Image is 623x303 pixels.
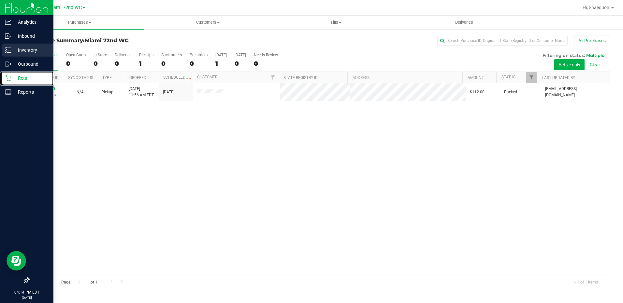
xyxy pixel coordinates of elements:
span: Tills [272,20,400,25]
a: Sync Status [68,75,93,80]
a: Customers [144,16,272,29]
span: Pickup [101,89,113,95]
inline-svg: Analytics [5,19,11,25]
a: Status [501,75,515,79]
span: $112.00 [470,89,485,95]
span: Multiple [586,53,604,58]
th: Address [347,72,462,83]
p: 04:14 PM EDT [3,289,51,295]
inline-svg: Reports [5,89,11,95]
p: Reports [11,88,51,96]
button: N/A [77,89,84,95]
div: Pre-orders [190,53,208,57]
button: All Purchases [574,35,610,46]
span: [EMAIL_ADDRESS][DOMAIN_NAME] [545,86,606,98]
div: Back-orders [161,53,182,57]
span: 1 - 1 of 1 items [567,277,603,287]
a: Last Updated By [542,75,575,80]
div: 0 [66,60,86,67]
p: Outbound [11,60,51,68]
span: Deliveries [446,20,482,25]
div: [DATE] [215,53,227,57]
a: Amount [468,75,484,80]
div: 0 [190,60,208,67]
div: Needs Review [254,53,278,57]
inline-svg: Retail [5,75,11,81]
p: Retail [11,74,51,82]
a: Customer [197,75,217,79]
span: Packed [504,89,517,95]
button: Clear [586,59,604,70]
span: Page of 1 [56,277,103,287]
div: 1 [139,60,153,67]
div: [DATE] [235,53,246,57]
span: Hi, Shaequon! [583,5,611,10]
button: Active only [554,59,585,70]
span: Miami 72nd WC [85,37,129,44]
p: Analytics [11,18,51,26]
a: State Registry ID [283,75,318,80]
a: Deliveries [400,16,528,29]
p: [DATE] [3,295,51,300]
a: Scheduled [163,75,193,80]
div: 0 [254,60,278,67]
span: Filtering on status: [543,53,585,58]
a: Filter [526,72,537,83]
div: 0 [94,60,107,67]
input: Search Purchase ID, Original ID, State Registry ID or Customer Name... [437,36,568,46]
a: Type [102,75,112,80]
h3: Purchase Summary: [29,38,223,44]
div: 0 [235,60,246,67]
div: 0 [115,60,131,67]
div: Deliveries [115,53,131,57]
span: [DATE] [163,89,174,95]
div: 0 [161,60,182,67]
p: Inbound [11,32,51,40]
span: Customers [144,20,271,25]
span: Purchases [16,20,144,25]
div: Open Carts [66,53,86,57]
div: 1 [215,60,227,67]
span: Not Applicable [77,90,84,94]
inline-svg: Inbound [5,33,11,39]
a: Filter [267,72,278,83]
div: In Store [94,53,107,57]
span: [DATE] 11:56 AM EDT [129,86,154,98]
div: PickUps [139,53,153,57]
p: Inventory [11,46,51,54]
a: Ordered [129,75,146,80]
iframe: Resource center [7,251,26,270]
a: Tills [272,16,400,29]
input: 1 [75,277,86,287]
inline-svg: Inventory [5,47,11,53]
a: Purchases [16,16,144,29]
span: Miami 72nd WC [48,5,82,10]
inline-svg: Outbound [5,61,11,67]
